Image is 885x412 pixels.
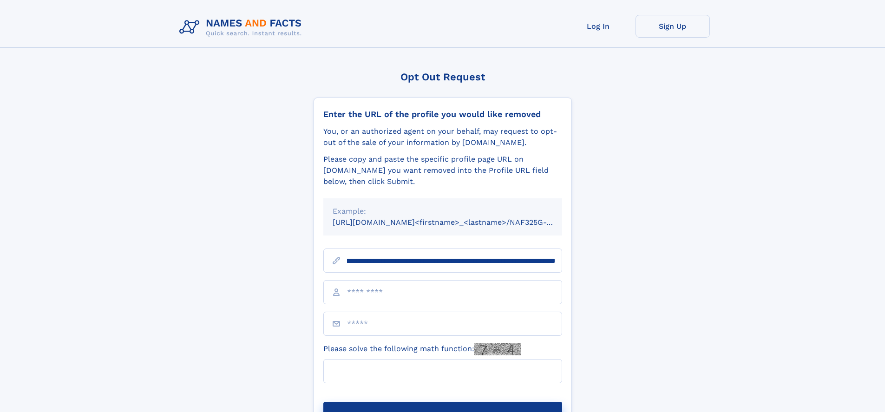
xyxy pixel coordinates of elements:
[176,15,309,40] img: Logo Names and Facts
[323,109,562,119] div: Enter the URL of the profile you would like removed
[323,343,521,355] label: Please solve the following math function:
[333,218,580,227] small: [URL][DOMAIN_NAME]<firstname>_<lastname>/NAF325G-xxxxxxxx
[333,206,553,217] div: Example:
[314,71,572,83] div: Opt Out Request
[561,15,636,38] a: Log In
[323,126,562,148] div: You, or an authorized agent on your behalf, may request to opt-out of the sale of your informatio...
[323,154,562,187] div: Please copy and paste the specific profile page URL on [DOMAIN_NAME] you want removed into the Pr...
[636,15,710,38] a: Sign Up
